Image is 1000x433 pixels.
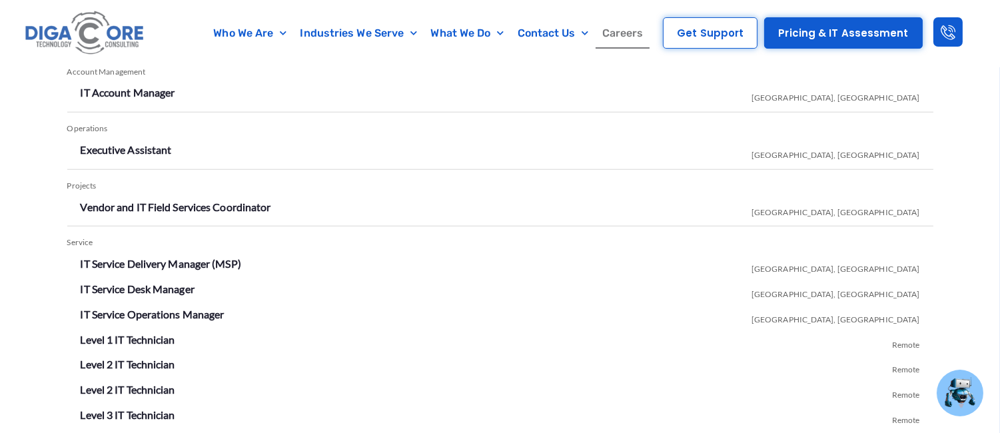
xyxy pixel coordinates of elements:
a: Level 2 IT Technician [81,383,175,396]
div: Operations [67,119,933,139]
span: [GEOGRAPHIC_DATA], [GEOGRAPHIC_DATA] [751,279,920,304]
nav: Menu [201,18,656,49]
a: Vendor and IT Field Services Coordinator [81,201,271,213]
span: [GEOGRAPHIC_DATA], [GEOGRAPHIC_DATA] [751,140,920,165]
a: Get Support [663,17,757,49]
img: Digacore logo 1 [22,7,148,60]
span: Get Support [677,28,744,38]
a: IT Service Desk Manager [81,282,195,295]
a: Executive Assistant [81,143,172,156]
div: Service [67,233,933,252]
div: Account Management [67,63,933,82]
a: Level 1 IT Technician [81,333,175,346]
span: Remote [892,330,920,355]
a: Industries We Serve [293,18,424,49]
span: Remote [892,380,920,405]
span: Remote [892,354,920,380]
a: IT Service Operations Manager [81,308,225,320]
span: [GEOGRAPHIC_DATA], [GEOGRAPHIC_DATA] [751,254,920,279]
a: What We Do [424,18,510,49]
a: Pricing & IT Assessment [764,17,922,49]
div: Projects [67,177,933,196]
a: IT Service Delivery Manager (MSP) [81,257,241,270]
span: Pricing & IT Assessment [778,28,908,38]
span: [GEOGRAPHIC_DATA], [GEOGRAPHIC_DATA] [751,197,920,222]
a: Level 2 IT Technician [81,358,175,370]
a: Level 3 IT Technician [81,408,175,421]
a: Careers [596,18,650,49]
a: Who We Are [207,18,293,49]
a: Contact Us [511,18,596,49]
span: [GEOGRAPHIC_DATA], [GEOGRAPHIC_DATA] [751,304,920,330]
span: Remote [892,405,920,430]
a: IT Account Manager [81,86,175,99]
span: [GEOGRAPHIC_DATA], [GEOGRAPHIC_DATA] [751,83,920,108]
